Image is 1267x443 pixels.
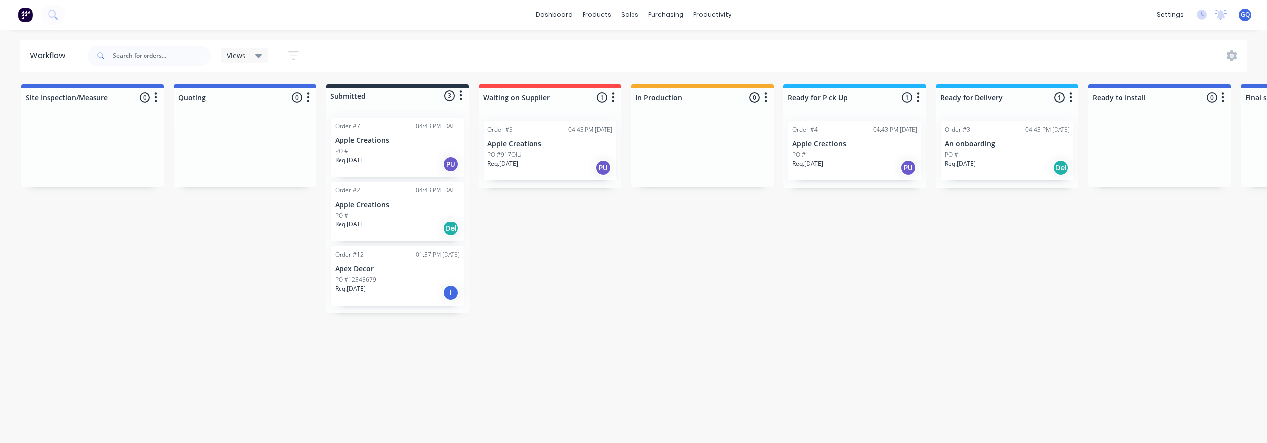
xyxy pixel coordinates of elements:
[331,182,464,241] div: Order #204:43 PM [DATE]Apple CreationsPO #Req.[DATE]Del
[113,46,211,66] input: Search for orders...
[1025,125,1070,134] div: 04:43 PM [DATE]
[578,7,616,22] div: products
[487,150,522,159] p: PO #917OIU
[335,136,460,145] p: Apple Creations
[1053,160,1069,176] div: Del
[1152,7,1189,22] div: settings
[443,156,459,172] div: PU
[487,159,518,168] p: Req. [DATE]
[443,285,459,301] div: I
[643,7,688,22] div: purchasing
[335,250,364,259] div: Order #12
[335,201,460,209] p: Apple Creations
[487,140,612,148] p: Apple Creations
[792,125,818,134] div: Order #4
[595,160,611,176] div: PU
[788,121,921,180] div: Order #404:43 PM [DATE]Apple CreationsPO #Req.[DATE]PU
[688,7,736,22] div: productivity
[335,284,366,293] p: Req. [DATE]
[30,50,70,62] div: Workflow
[873,125,917,134] div: 04:43 PM [DATE]
[416,250,460,259] div: 01:37 PM [DATE]
[792,150,806,159] p: PO #
[335,156,366,165] p: Req. [DATE]
[792,159,823,168] p: Req. [DATE]
[416,186,460,195] div: 04:43 PM [DATE]
[416,122,460,131] div: 04:43 PM [DATE]
[335,122,360,131] div: Order #7
[18,7,33,22] img: Factory
[443,221,459,236] div: Del
[331,118,464,177] div: Order #704:43 PM [DATE]Apple CreationsPO #Req.[DATE]PU
[335,147,348,156] p: PO #
[1241,10,1250,19] span: GQ
[335,220,366,229] p: Req. [DATE]
[335,211,348,220] p: PO #
[484,121,616,180] div: Order #504:43 PM [DATE]Apple CreationsPO #917OIUReq.[DATE]PU
[945,150,958,159] p: PO #
[945,125,970,134] div: Order #3
[335,275,376,284] p: PO #12345679
[945,159,975,168] p: Req. [DATE]
[792,140,917,148] p: Apple Creations
[941,121,1073,180] div: Order #304:43 PM [DATE]An onboardingPO #Req.[DATE]Del
[227,50,245,61] span: Views
[531,7,578,22] a: dashboard
[568,125,612,134] div: 04:43 PM [DATE]
[487,125,513,134] div: Order #5
[900,160,916,176] div: PU
[335,265,460,273] p: Apex Decor
[331,246,464,306] div: Order #1201:37 PM [DATE]Apex DecorPO #12345679Req.[DATE]I
[945,140,1070,148] p: An onboarding
[335,186,360,195] div: Order #2
[616,7,643,22] div: sales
